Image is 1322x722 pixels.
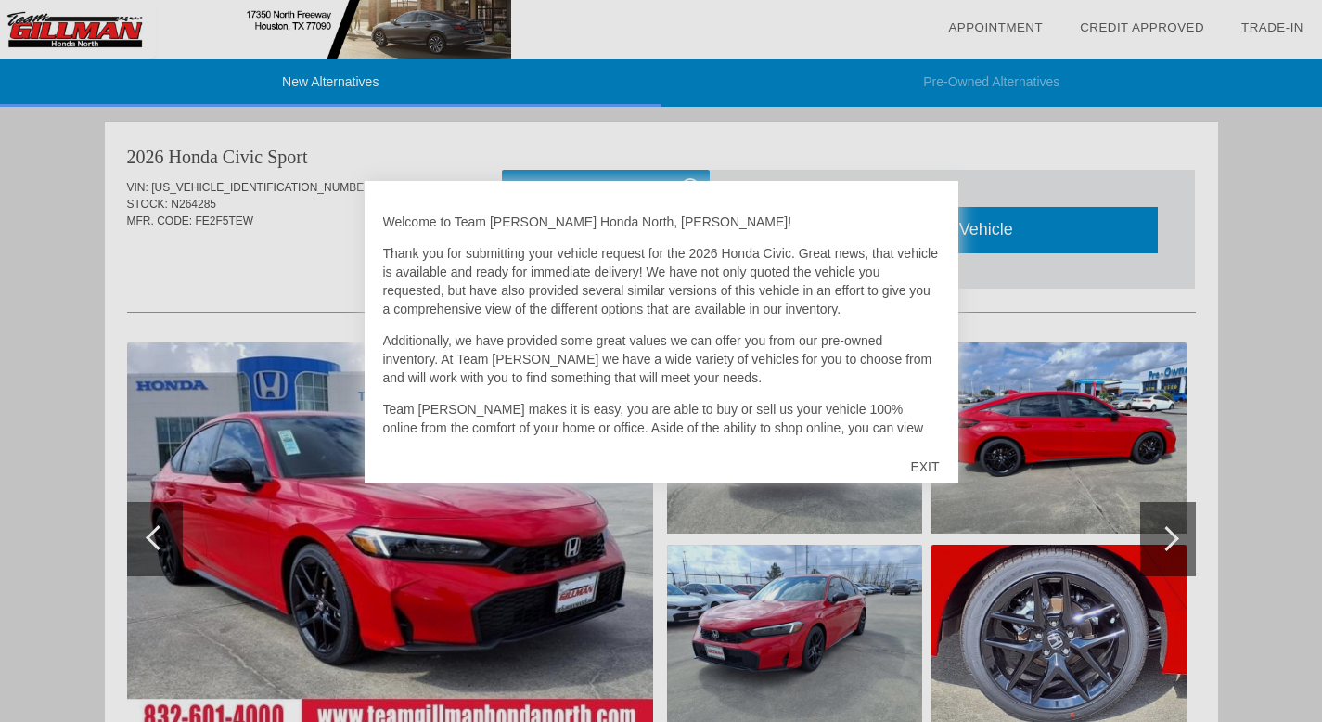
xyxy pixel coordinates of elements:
[892,439,957,495] div: EXIT
[1080,20,1204,34] a: Credit Approved
[383,400,940,493] p: Team [PERSON_NAME] makes it is easy, you are able to buy or sell us your vehicle 100% online from...
[1241,20,1303,34] a: Trade-In
[383,213,940,231] p: Welcome to Team [PERSON_NAME] Honda North, [PERSON_NAME]!
[948,20,1043,34] a: Appointment
[383,244,940,318] p: Thank you for submitting your vehicle request for the 2026 Honda Civic. Great news, that vehicle ...
[383,331,940,387] p: Additionally, we have provided some great values we can offer you from our pre-owned inventory. A...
